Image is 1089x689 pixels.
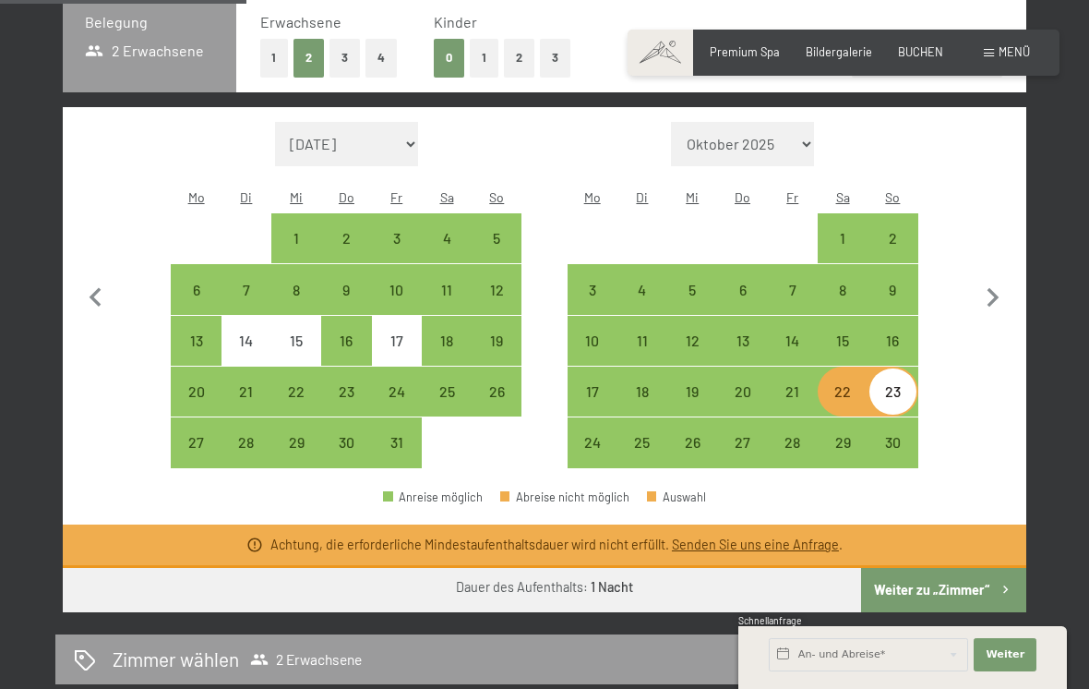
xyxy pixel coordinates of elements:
[591,579,633,595] b: 1 Nacht
[869,384,915,430] div: 23
[456,578,633,597] div: Dauer des Aufenthalts:
[223,283,269,329] div: 7
[113,646,239,672] h2: Zimmer wählen
[806,44,872,59] a: Bildergalerie
[374,283,420,329] div: 10
[717,367,767,417] div: Anreise möglich
[422,264,472,314] div: Anreise möglich
[669,384,715,430] div: 19
[619,435,665,481] div: 25
[173,283,219,329] div: 6
[818,417,868,467] div: Sat Nov 29 2025
[321,264,371,314] div: Anreise möglich
[619,384,665,430] div: 18
[818,264,868,314] div: Sat Nov 08 2025
[619,283,665,329] div: 4
[617,367,667,417] div: Tue Nov 18 2025
[271,316,321,366] div: Wed Oct 15 2025
[188,189,205,205] abbr: Montag
[667,367,717,417] div: Wed Nov 19 2025
[424,283,470,329] div: 11
[869,435,915,481] div: 30
[273,283,319,329] div: 8
[617,264,667,314] div: Anreise möglich
[273,384,319,430] div: 22
[221,367,271,417] div: Anreise möglich
[617,316,667,366] div: Anreise möglich
[473,384,520,430] div: 26
[374,435,420,481] div: 31
[869,333,915,380] div: 16
[986,647,1024,662] span: Weiter
[470,39,498,77] button: 1
[568,367,617,417] div: Mon Nov 17 2025
[339,189,354,205] abbr: Donnerstag
[221,417,271,467] div: Anreise möglich
[504,39,534,77] button: 2
[818,367,868,417] div: Sat Nov 22 2025
[383,491,483,503] div: Anreise möglich
[820,435,866,481] div: 29
[818,264,868,314] div: Anreise möglich
[422,264,472,314] div: Sat Oct 11 2025
[422,367,472,417] div: Sat Oct 25 2025
[273,333,319,380] div: 15
[323,384,369,430] div: 23
[568,316,617,366] div: Mon Nov 10 2025
[868,417,917,467] div: Anreise möglich
[472,213,521,263] div: Anreise möglich
[290,189,303,205] abbr: Mittwoch
[719,283,765,329] div: 6
[617,417,667,467] div: Tue Nov 25 2025
[568,417,617,467] div: Mon Nov 24 2025
[719,333,765,380] div: 13
[617,417,667,467] div: Anreise möglich
[540,39,570,77] button: 3
[422,316,472,366] div: Anreise möglich
[223,435,269,481] div: 28
[868,367,917,417] div: Anreise möglich
[434,39,464,77] button: 0
[221,264,271,314] div: Tue Oct 07 2025
[221,316,271,366] div: Anreise nicht möglich
[669,435,715,481] div: 26
[569,384,616,430] div: 17
[77,122,115,469] button: Vorheriger Monat
[323,283,369,329] div: 9
[440,189,454,205] abbr: Samstag
[869,231,915,277] div: 2
[171,316,221,366] div: Mon Oct 13 2025
[473,283,520,329] div: 12
[85,41,204,61] span: 2 Erwachsene
[473,333,520,380] div: 19
[271,213,321,263] div: Anreise möglich
[500,491,629,503] div: Abreise nicht möglich
[365,39,397,77] button: 4
[568,264,617,314] div: Mon Nov 03 2025
[619,333,665,380] div: 11
[171,367,221,417] div: Anreise möglich
[868,213,917,263] div: Sun Nov 02 2025
[717,316,767,366] div: Thu Nov 13 2025
[898,44,943,59] a: BUCHEN
[321,213,371,263] div: Anreise möglich
[221,316,271,366] div: Tue Oct 14 2025
[710,44,780,59] a: Premium Spa
[617,316,667,366] div: Tue Nov 11 2025
[472,213,521,263] div: Sun Oct 05 2025
[768,417,818,467] div: Fri Nov 28 2025
[171,316,221,366] div: Anreise möglich
[868,417,917,467] div: Sun Nov 30 2025
[321,417,371,467] div: Thu Oct 30 2025
[221,264,271,314] div: Anreise möglich
[818,213,868,263] div: Sat Nov 01 2025
[617,264,667,314] div: Tue Nov 04 2025
[472,316,521,366] div: Anreise möglich
[999,44,1030,59] span: Menü
[667,264,717,314] div: Anreise möglich
[221,417,271,467] div: Tue Oct 28 2025
[271,264,321,314] div: Anreise möglich
[735,189,750,205] abbr: Donnerstag
[768,367,818,417] div: Fri Nov 21 2025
